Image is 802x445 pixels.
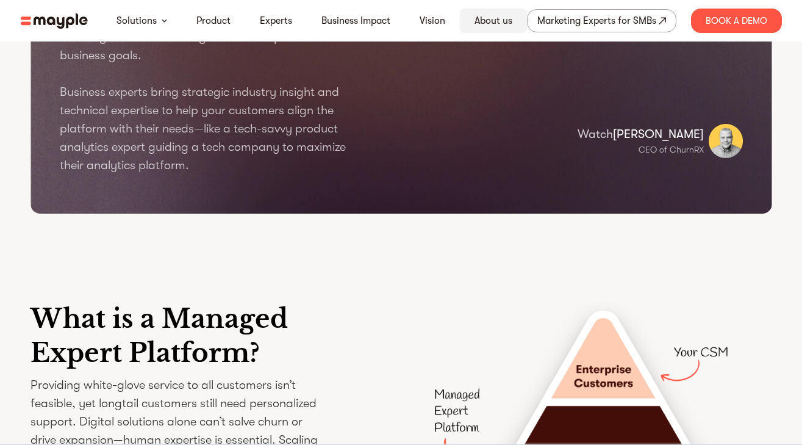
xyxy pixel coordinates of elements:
span: Watch [578,127,613,141]
p: [PERSON_NAME] [578,125,704,143]
div: Book A Demo [691,9,782,33]
a: Vision [420,13,445,28]
p: CEO of ChurnRX [578,143,704,156]
a: Business Impact [321,13,390,28]
a: About us [474,13,512,28]
a: Solutions [116,13,157,28]
div: Marketing Experts for SMBs [537,12,656,29]
img: mayple-logo [21,13,88,29]
a: Experts [260,13,292,28]
h1: What is a Managed Expert Platform? [30,302,377,370]
a: Product [196,13,231,28]
a: Marketing Experts for SMBs [527,9,676,32]
img: arrow-down [162,19,167,23]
